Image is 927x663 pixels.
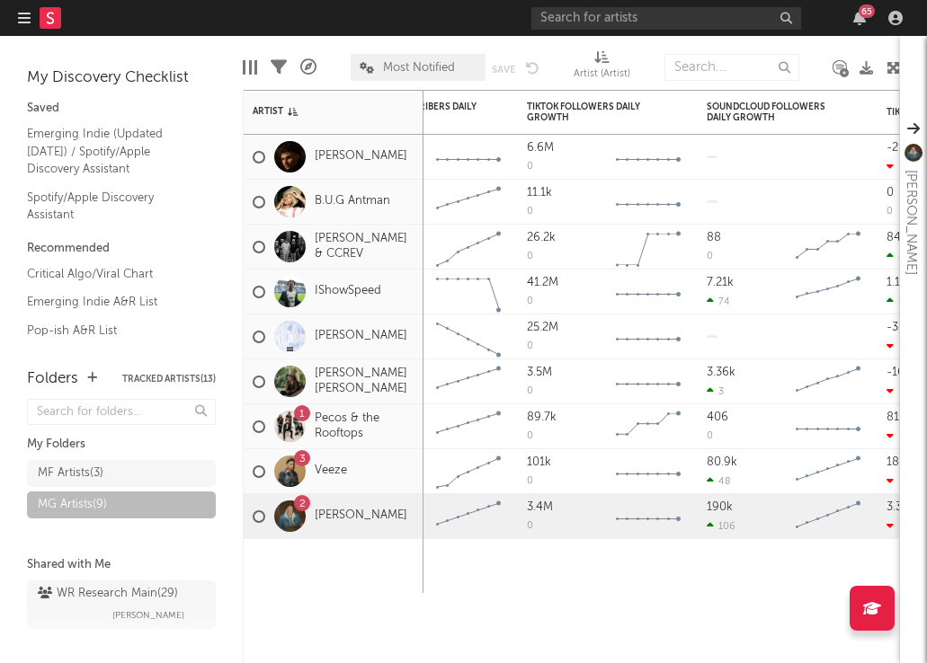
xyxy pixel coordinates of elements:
div: MG Artists ( 9 ) [38,494,107,516]
div: 190k [707,501,733,513]
a: Emerging Indie A&R List [27,292,198,312]
div: Saved [27,98,216,119]
div: 0 [527,207,533,217]
div: 3.36k [887,501,915,513]
div: My Folders [27,434,216,455]
div: A&R Pipeline [300,45,316,90]
svg: Chart title [608,314,689,359]
div: [PERSON_NAME] [900,170,922,275]
svg: Chart title [608,135,689,180]
div: Artist (Artist) [574,64,630,85]
div: 3.5M [527,367,552,378]
button: Save [492,65,515,75]
svg: Chart title [788,449,869,494]
a: Spotify/Apple Discovery Assistant [27,188,198,225]
a: B.U.G Antman [315,194,390,209]
div: 106 [707,520,735,532]
a: [PERSON_NAME] [315,149,407,164]
div: 406 [707,411,728,423]
div: 65 [859,4,875,18]
div: My Discovery Checklist [27,67,216,89]
a: Critical Algo/Viral Chart [27,264,198,284]
div: SoundCloud Followers Daily Growth [707,102,842,123]
svg: Chart title [608,270,689,314]
span: [PERSON_NAME] [112,605,184,626]
a: Pecos & the Rooftops [315,411,414,442]
div: Edit Columns [243,45,257,90]
div: 84 [887,232,901,243]
a: IShowSpeed [315,284,381,299]
div: TikTok Followers Daily Growth [527,102,662,123]
div: 681 [887,296,915,307]
svg: Chart title [608,404,689,449]
div: 0 [707,431,713,441]
div: -124 [887,475,919,487]
span: Most Notified [383,62,455,74]
div: Recommended [27,238,216,260]
div: -17 [887,430,913,442]
div: 6.6M [527,142,554,154]
svg: Chart title [608,449,689,494]
div: -2.71k [887,161,926,172]
svg: Chart title [428,225,509,270]
svg: Chart title [788,270,869,314]
input: Search for folders... [27,399,216,425]
div: 48 [707,475,731,487]
div: 3.36k [707,367,735,378]
button: Tracked Artists(13) [122,375,216,384]
div: 11.1k [527,187,552,199]
div: Artist [253,106,388,117]
div: -3.25k [887,520,927,532]
div: 48 [887,251,911,262]
svg: Chart title [608,180,689,225]
div: 88 [707,232,721,243]
svg: Chart title [428,180,509,225]
div: 180 [887,456,906,468]
div: WR Research Main ( 29 ) [38,583,178,605]
button: 65 [853,11,866,25]
div: 0 [527,341,533,351]
svg: Chart title [428,359,509,404]
div: Shared with Me [27,554,216,576]
div: 0 [527,521,533,531]
div: 80.9k [707,456,737,468]
svg: Chart title [428,314,509,359]
div: -66 [887,340,915,352]
svg: Chart title [428,135,509,180]
div: 0 [887,187,894,199]
div: 101k [527,456,551,468]
div: 0 [527,431,533,441]
div: MF Artists ( 3 ) [38,463,103,484]
a: WR Research Main(29)[PERSON_NAME] [27,580,216,629]
svg: Chart title [788,225,869,270]
div: 0 [527,252,533,261]
svg: Chart title [608,359,689,404]
input: Search... [664,54,799,81]
div: 0 [887,207,893,217]
svg: Chart title [428,449,509,494]
a: [PERSON_NAME] [315,329,407,344]
a: MF Artists(3) [27,460,216,487]
svg: Chart title [428,494,509,539]
div: 0 [527,162,533,172]
input: Search for artists [531,7,801,30]
svg: Chart title [608,225,689,270]
div: -2.5k [887,142,914,154]
a: [PERSON_NAME] [PERSON_NAME] [315,367,414,397]
svg: Chart title [788,359,869,404]
div: 0 [527,386,533,396]
div: 26.2k [527,232,556,243]
div: 25.2M [527,322,558,333]
div: 41.2M [527,277,558,288]
a: Pop-ish A&R List [27,321,198,340]
button: Undo the changes to the current view. [526,59,539,75]
a: MG Artists(9) [27,491,216,518]
div: 0 [527,476,533,486]
div: 7.21k [707,277,734,288]
div: -190 [887,385,920,397]
svg: Chart title [428,404,509,449]
svg: Chart title [608,494,689,539]
a: [PERSON_NAME] & CCREV [315,232,414,262]
div: 0 [527,296,533,306]
div: Artist (Artist) [574,45,630,90]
